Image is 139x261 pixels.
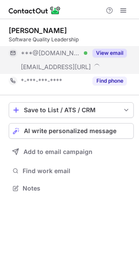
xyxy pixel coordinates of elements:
button: Add to email campaign [9,144,134,160]
button: Find work email [9,165,134,177]
button: Reveal Button [93,49,127,57]
span: AI write personalized message [24,127,116,134]
button: Reveal Button [93,77,127,85]
img: ContactOut v5.3.10 [9,5,61,16]
span: ***@[DOMAIN_NAME] [21,49,81,57]
div: Software Quality Leadership [9,36,134,43]
span: [EMAIL_ADDRESS][URL] [21,63,91,71]
button: save-profile-one-click [9,102,134,118]
span: Find work email [23,167,130,175]
div: Save to List / ATS / CRM [24,107,119,114]
button: AI write personalized message [9,123,134,139]
div: [PERSON_NAME] [9,26,67,35]
span: Add to email campaign [23,148,93,155]
span: Notes [23,184,130,192]
button: Notes [9,182,134,194]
